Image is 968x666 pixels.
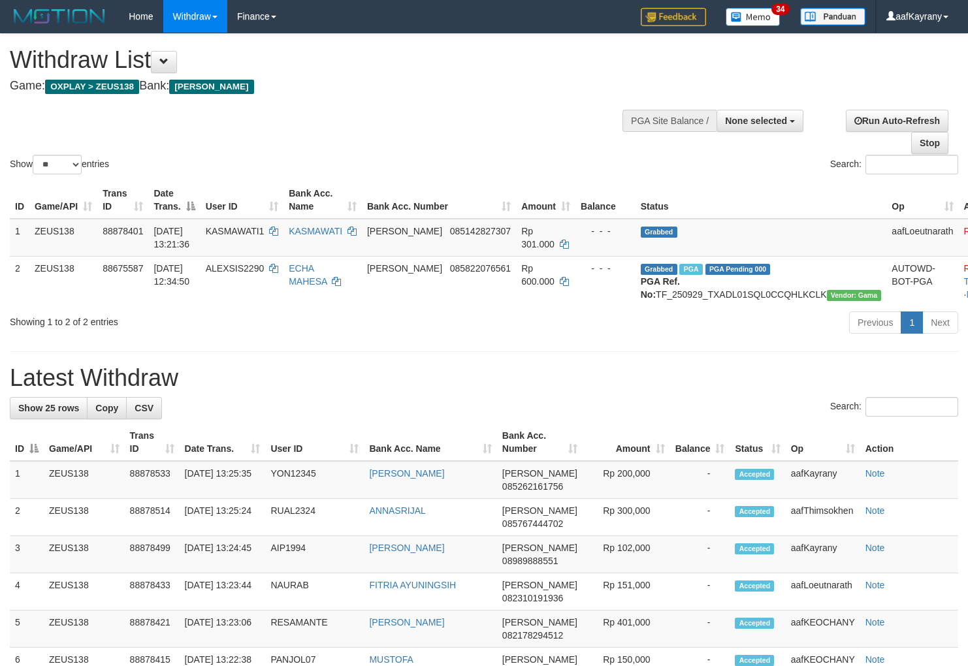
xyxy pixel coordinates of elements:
[265,461,364,499] td: YON12345
[641,227,677,238] span: Grabbed
[265,610,364,648] td: RESAMANTE
[502,518,563,529] span: Copy 085767444702 to clipboard
[583,424,670,461] th: Amount: activate to sort column ascending
[521,226,555,249] span: Rp 301.000
[10,7,109,26] img: MOTION_logo.png
[201,182,284,219] th: User ID: activate to sort column ascending
[44,461,125,499] td: ZEUS138
[10,573,44,610] td: 4
[786,536,860,573] td: aafKayrany
[10,47,632,73] h1: Withdraw List
[865,397,958,417] input: Search:
[786,499,860,536] td: aafThimsokhen
[29,182,97,219] th: Game/API: activate to sort column ascending
[846,110,948,132] a: Run Auto-Refresh
[865,155,958,174] input: Search:
[180,536,266,573] td: [DATE] 13:24:45
[125,573,180,610] td: 88878433
[289,226,342,236] a: KASMAWATI
[10,536,44,573] td: 3
[95,403,118,413] span: Copy
[125,499,180,536] td: 88878514
[369,543,444,553] a: [PERSON_NAME]
[583,573,670,610] td: Rp 151,000
[44,610,125,648] td: ZEUS138
[148,182,200,219] th: Date Trans.: activate to sort column descending
[10,155,109,174] label: Show entries
[10,219,29,257] td: 1
[735,618,774,629] span: Accepted
[364,424,496,461] th: Bank Acc. Name: activate to sort column ascending
[153,263,189,287] span: [DATE] 12:34:50
[10,256,29,306] td: 2
[786,424,860,461] th: Op: activate to sort column ascending
[730,424,785,461] th: Status: activate to sort column ascending
[450,226,511,236] span: Copy 085142827307 to clipboard
[901,311,923,334] a: 1
[502,580,577,590] span: [PERSON_NAME]
[516,182,575,219] th: Amount: activate to sort column ascending
[169,80,253,94] span: [PERSON_NAME]
[786,461,860,499] td: aafKayrany
[865,580,885,590] a: Note
[18,403,79,413] span: Show 25 rows
[497,424,583,461] th: Bank Acc. Number: activate to sort column ascending
[735,655,774,666] span: Accepted
[575,182,636,219] th: Balance
[29,219,97,257] td: ZEUS138
[369,580,456,590] a: FITRIA AYUNINGSIH
[10,499,44,536] td: 2
[581,262,630,275] div: - - -
[502,505,577,516] span: [PERSON_NAME]
[362,182,516,219] th: Bank Acc. Number: activate to sort column ascending
[583,461,670,499] td: Rp 200,000
[636,182,887,219] th: Status
[670,499,730,536] td: -
[502,556,558,566] span: Copy 08989888551 to clipboard
[717,110,803,132] button: None selected
[865,654,885,665] a: Note
[735,506,774,517] span: Accepted
[502,617,577,627] span: [PERSON_NAME]
[641,264,677,275] span: Grabbed
[10,424,44,461] th: ID: activate to sort column descending
[103,263,143,274] span: 88675587
[670,573,730,610] td: -
[622,110,717,132] div: PGA Site Balance /
[735,469,774,480] span: Accepted
[180,610,266,648] td: [DATE] 13:23:06
[581,225,630,238] div: - - -
[705,264,771,275] span: PGA Pending
[97,182,148,219] th: Trans ID: activate to sort column ascending
[87,397,127,419] a: Copy
[886,219,958,257] td: aafLoeutnarath
[583,499,670,536] td: Rp 300,000
[502,543,577,553] span: [PERSON_NAME]
[636,256,887,306] td: TF_250929_TXADL01SQL0CCQHLKCLK
[670,536,730,573] td: -
[265,573,364,610] td: NAURAB
[206,263,265,274] span: ALEXSIS2290
[726,8,781,26] img: Button%20Memo.svg
[670,424,730,461] th: Balance: activate to sort column ascending
[786,573,860,610] td: aafLoeutnarath
[289,263,327,287] a: ECHA MAHESA
[911,132,948,154] a: Stop
[771,3,789,15] span: 34
[800,8,865,25] img: panduan.png
[180,499,266,536] td: [DATE] 13:25:24
[886,182,958,219] th: Op: activate to sort column ascending
[125,424,180,461] th: Trans ID: activate to sort column ascending
[265,536,364,573] td: AIP1994
[369,617,444,627] a: [PERSON_NAME]
[33,155,82,174] select: Showentries
[670,610,730,648] td: -
[180,461,266,499] td: [DATE] 13:25:35
[125,461,180,499] td: 88878533
[827,290,882,301] span: Vendor URL: https://trx31.1velocity.biz
[502,481,563,492] span: Copy 085262161756 to clipboard
[125,610,180,648] td: 88878421
[641,276,680,300] b: PGA Ref. No:
[865,543,885,553] a: Note
[135,403,153,413] span: CSV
